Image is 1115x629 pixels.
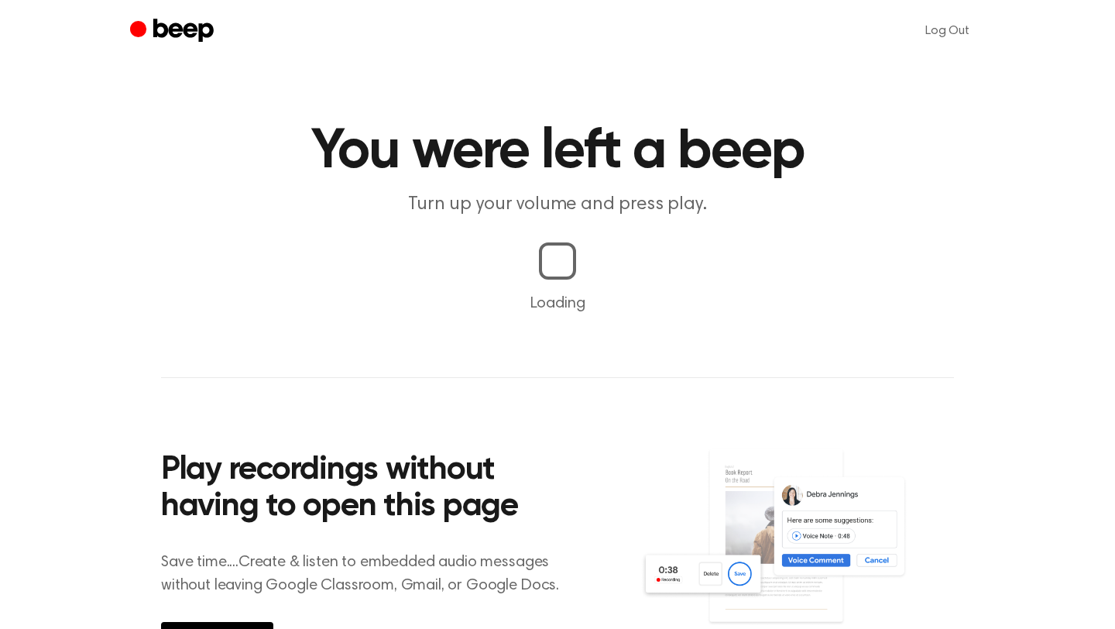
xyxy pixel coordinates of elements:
[19,292,1096,315] p: Loading
[161,452,578,526] h2: Play recordings without having to open this page
[161,124,954,180] h1: You were left a beep
[910,12,985,50] a: Log Out
[260,192,855,218] p: Turn up your volume and press play.
[130,16,218,46] a: Beep
[161,551,578,597] p: Save time....Create & listen to embedded audio messages without leaving Google Classroom, Gmail, ...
